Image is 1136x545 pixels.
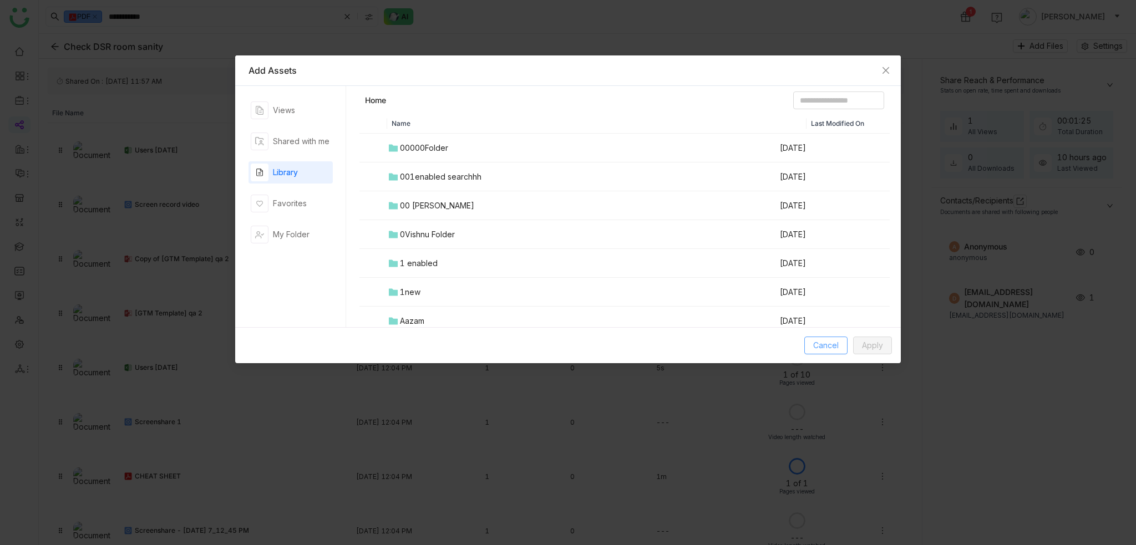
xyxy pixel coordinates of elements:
[807,114,890,134] th: Last Modified On
[779,307,862,335] td: [DATE]
[273,166,298,179] div: Library
[400,315,424,327] div: Aazam
[871,55,901,85] button: Close
[248,64,887,77] div: Add Assets
[400,171,481,183] div: 001enabled searchhh
[273,135,329,147] div: Shared with me
[853,337,892,354] button: Apply
[273,104,295,116] div: Views
[400,286,420,298] div: 1new
[400,142,448,154] div: 00000Folder
[779,278,862,307] td: [DATE]
[387,114,807,134] th: Name
[779,162,862,191] td: [DATE]
[365,95,386,106] a: Home
[400,200,474,212] div: 00 [PERSON_NAME]
[779,220,862,249] td: [DATE]
[400,228,455,241] div: 0Vishnu Folder
[779,134,862,162] td: [DATE]
[779,249,862,278] td: [DATE]
[779,191,862,220] td: [DATE]
[273,228,310,241] div: My Folder
[273,197,307,210] div: Favorites
[804,337,848,354] button: Cancel
[400,257,438,269] div: 1 enabled
[813,339,839,352] span: Cancel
